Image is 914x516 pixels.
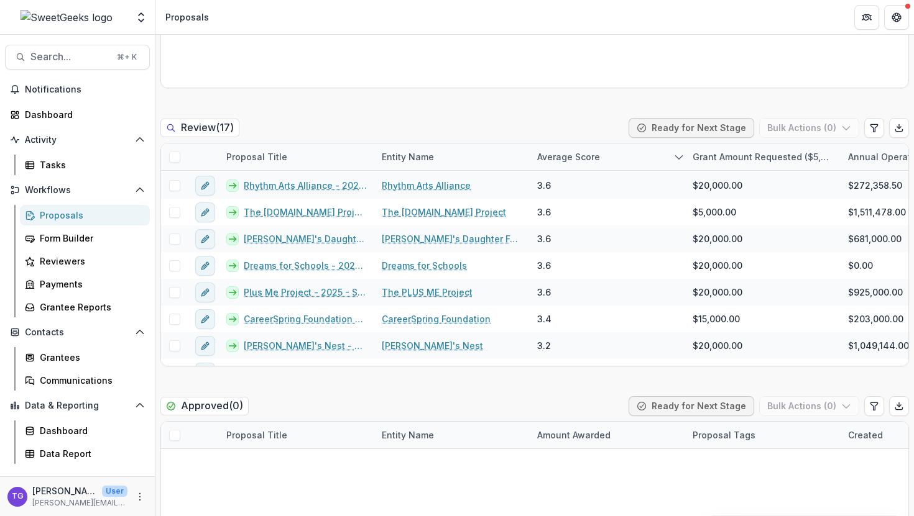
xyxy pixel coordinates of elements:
span: $1,049,144.00 [848,339,909,352]
div: Entity Name [374,143,530,170]
button: Ready for Next Stage [629,118,754,138]
div: Form Builder [40,232,140,245]
a: Reviewers [20,251,150,271]
div: Amount Awarded [530,428,618,441]
div: Grant Amount Requested ($5,000 - $20,000) [685,150,841,163]
div: Proposals [40,209,140,222]
a: CareerSpring Foundation [382,312,491,325]
span: $20,000.00 [693,339,742,352]
a: The [DOMAIN_NAME] Project - 2025 - Sweet Geeks Foundation Grant Application [244,206,367,219]
div: Entity Name [374,150,441,163]
div: Tasks [40,158,140,171]
div: Created [841,428,890,441]
p: [PERSON_NAME][EMAIL_ADDRESS][DOMAIN_NAME] [32,497,127,509]
span: Contacts [25,327,130,338]
div: Dashboard [25,108,140,121]
span: 3.6 [537,206,551,219]
a: The PLUS ME Project [382,286,473,299]
div: Proposal Title [219,422,374,448]
a: Plus Me Project - 2025 - Sweet Geeks Foundation Grant Application [244,286,367,299]
span: Data & Reporting [25,401,130,411]
button: edit [195,202,215,222]
div: Dashboard [40,424,140,437]
a: The [DOMAIN_NAME] Project [382,206,506,219]
span: 3.6 [537,232,551,245]
a: Data Report [20,443,150,464]
a: Dreams for Schools [382,259,467,272]
button: edit [195,176,215,196]
a: Grantee Reports [20,297,150,317]
span: $15,000.00 [693,312,740,325]
a: Rhythm Arts Alliance - 2025 - Sweet Geeks Foundation Grant Application [244,179,367,192]
a: Dreams for Schools - 2025 - Sweet Geeks Foundation Grant Application [244,259,367,272]
div: Proposals [165,11,209,24]
div: Entity Name [374,422,530,448]
button: Bulk Actions (0) [759,118,859,138]
div: Amount Awarded [530,422,685,448]
span: $20,000.00 [693,259,742,272]
div: Proposal Tags [685,422,841,448]
button: Export table data [889,396,909,416]
button: Export table data [889,118,909,138]
div: Grant Amount Requested ($5,000 - $20,000) [685,143,841,170]
span: $5,000.00 [693,206,736,219]
button: edit [195,256,215,276]
span: 3.4 [537,312,552,325]
span: 3.6 [537,259,551,272]
a: [PERSON_NAME]'s Daughter Foundation [382,232,522,245]
div: Proposal Title [219,428,295,441]
h2: Approved ( 0 ) [160,397,249,415]
span: $1,511,478.00 [848,206,906,219]
button: edit [195,283,215,302]
button: More [132,489,147,504]
div: Payments [40,278,140,291]
button: edit [195,336,215,356]
a: [PERSON_NAME]'s Nest - 2025 - Sweet Geeks Foundation Grant Application [244,339,367,352]
svg: sorted descending [674,152,684,162]
div: Proposal Tags [685,428,763,441]
div: Entity Name [374,428,441,441]
button: Search... [5,45,150,70]
div: Grantees [40,351,140,364]
p: User [102,486,127,497]
button: Get Help [884,5,909,30]
button: edit [195,309,215,329]
button: Edit table settings [864,118,884,138]
div: Reviewers [40,255,140,268]
button: Open Activity [5,130,150,150]
a: Proposals [20,205,150,225]
span: $272,358.50 [848,179,902,192]
span: Workflows [25,185,130,196]
a: Rhythm Arts Alliance [382,179,471,192]
div: Proposal Title [219,150,295,163]
span: 3.6 [537,286,551,299]
p: [PERSON_NAME] [32,484,97,497]
div: Data Report [40,447,140,460]
a: Payments [20,274,150,294]
button: Open Workflows [5,180,150,200]
button: edit [195,363,215,382]
div: Proposal Title [219,143,374,170]
div: Communications [40,374,140,387]
a: Tasks [20,155,150,175]
span: $0.00 [848,259,873,272]
span: Notifications [25,84,145,95]
a: Form Builder [20,228,150,248]
button: edit [195,229,215,249]
a: Dashboard [5,104,150,125]
div: Average Score [530,143,685,170]
span: $203,000.00 [848,312,903,325]
button: Bulk Actions (0) [759,396,859,416]
span: $20,000.00 [693,232,742,245]
button: Open Contacts [5,322,150,342]
button: Notifications [5,79,150,99]
span: $681,000.00 [848,232,902,245]
div: ⌘ + K [114,50,139,64]
div: Theresa Gartland [12,492,24,500]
